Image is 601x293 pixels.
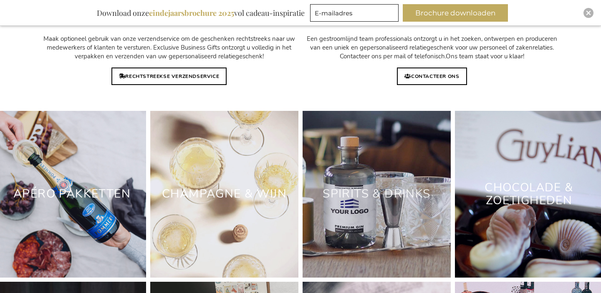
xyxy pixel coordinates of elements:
[403,4,508,22] button: Brochure downloaden
[323,186,430,202] a: Spirits & Drinks
[43,35,295,61] span: Maak optioneel gebruik van onze verzendservice om de geschenken rechtstreeks naar uw medewerkers ...
[446,52,524,60] span: Ons team staat voor u klaar!
[13,186,131,202] a: Apéro Pakketten
[93,4,308,22] div: Download onze vol cadeau-inspiratie
[583,8,593,18] div: Close
[485,180,573,208] a: Chocolade & Zoetigheden
[310,4,399,22] input: E-mailadres
[586,10,591,15] img: Close
[149,8,234,18] b: eindejaarsbrochure 2025
[111,68,227,85] a: RECHTSTREEKSE VERZENDSERVICE
[310,4,401,24] form: marketing offers and promotions
[162,186,287,202] a: Champagne & Wijn
[307,35,557,61] span: Een gestroomlijnd team professionals ontzorgt u in het zoeken, ontwerpen en produceren van een un...
[397,68,467,85] a: CONTACTEER ONS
